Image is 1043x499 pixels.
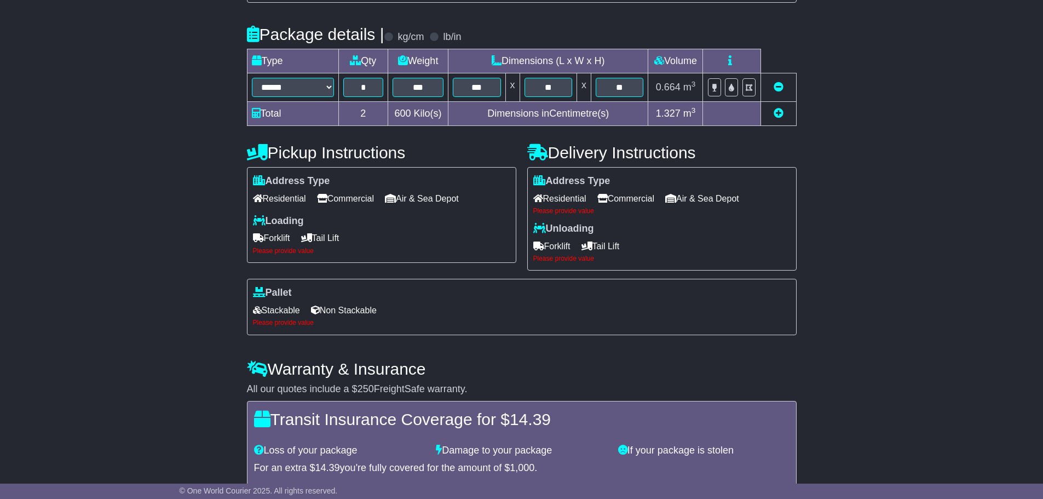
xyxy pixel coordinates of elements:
[388,102,448,126] td: Kilo(s)
[533,175,610,187] label: Address Type
[430,445,613,457] div: Damage to your package
[665,190,739,207] span: Air & Sea Depot
[385,190,459,207] span: Air & Sea Depot
[358,383,374,394] span: 250
[774,82,783,93] a: Remove this item
[656,108,681,119] span: 1.327
[254,462,790,474] div: For an extra $ you're fully covered for the amount of $ .
[388,49,448,73] td: Weight
[692,80,696,88] sup: 3
[249,445,431,457] div: Loss of your package
[247,25,384,43] h4: Package details |
[311,302,377,319] span: Non Stackable
[533,190,586,207] span: Residential
[533,207,791,215] div: Please provide value
[648,49,703,73] td: Volume
[315,462,340,473] span: 14.39
[527,144,797,162] h4: Delivery Instructions
[448,102,648,126] td: Dimensions in Centimetre(s)
[448,49,648,73] td: Dimensions (L x W x H)
[253,287,292,299] label: Pallet
[247,102,338,126] td: Total
[505,73,520,102] td: x
[533,223,594,235] label: Unloading
[577,73,591,102] td: x
[533,255,791,262] div: Please provide value
[683,108,696,119] span: m
[774,108,783,119] a: Add new item
[510,462,534,473] span: 1,000
[692,106,696,114] sup: 3
[656,82,681,93] span: 0.664
[247,49,338,73] td: Type
[247,144,516,162] h4: Pickup Instructions
[254,410,790,428] h4: Transit Insurance Coverage for $
[397,31,424,43] label: kg/cm
[253,230,290,246] span: Forklift
[180,486,338,495] span: © One World Courier 2025. All rights reserved.
[613,445,795,457] div: If your package is stolen
[443,31,461,43] label: lb/in
[253,215,304,227] label: Loading
[253,302,300,319] span: Stackable
[317,190,374,207] span: Commercial
[301,230,339,246] span: Tail Lift
[253,247,510,255] div: Please provide value
[247,383,797,395] div: All our quotes include a $ FreightSafe warranty.
[533,238,571,255] span: Forklift
[338,49,388,73] td: Qty
[253,190,306,207] span: Residential
[253,175,330,187] label: Address Type
[683,82,696,93] span: m
[597,190,654,207] span: Commercial
[510,410,551,428] span: 14.39
[247,360,797,378] h4: Warranty & Insurance
[338,102,388,126] td: 2
[253,319,791,326] div: Please provide value
[581,238,620,255] span: Tail Lift
[395,108,411,119] span: 600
